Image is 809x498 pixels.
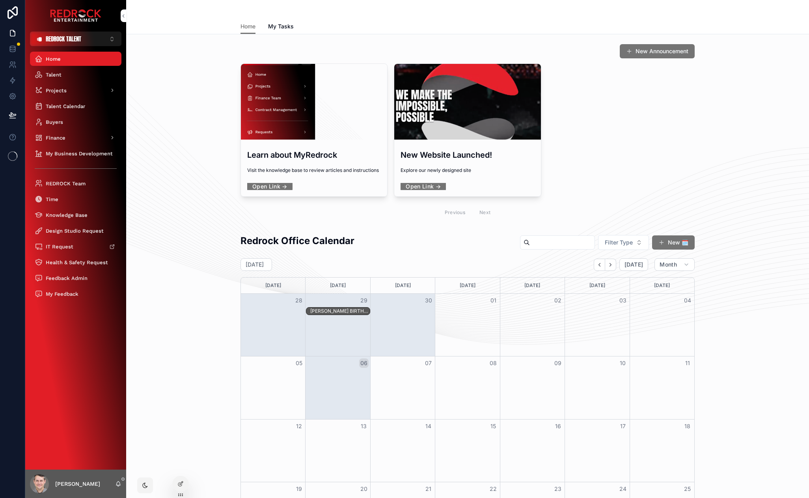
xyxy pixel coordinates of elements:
[424,422,433,431] button: 14
[240,22,255,30] span: Home
[424,358,433,368] button: 07
[46,275,88,282] span: Feedback Admin
[654,258,695,271] button: Month
[660,261,677,268] span: Month
[294,484,304,494] button: 19
[55,480,100,488] p: [PERSON_NAME]
[30,287,121,301] a: My Feedback
[294,358,304,368] button: 05
[624,261,643,268] span: [DATE]
[46,228,104,234] span: Design Studio Request
[46,243,73,250] span: IT Request
[46,196,58,203] span: Time
[246,261,264,269] h2: [DATE]
[683,484,692,494] button: 25
[30,131,121,145] a: Finance
[268,19,294,35] a: My Tasks
[683,358,692,368] button: 11
[30,67,121,82] a: Talent
[618,422,628,431] button: 17
[30,115,121,129] a: Buyers
[294,422,304,431] button: 12
[652,235,695,250] button: New 🗓️
[46,134,65,141] span: Finance
[46,180,86,187] span: REDROCK Team
[618,358,628,368] button: 10
[46,119,63,125] span: Buyers
[247,167,381,173] span: Visit the knowledge base to review articles and instructions
[30,208,121,222] a: Knowledge Base
[683,296,692,305] button: 04
[46,56,61,62] span: Home
[598,235,649,250] button: Select Button
[631,278,693,293] div: [DATE]
[359,296,369,305] button: 29
[394,64,541,140] div: Screenshot-2025-08-19-at-10.28.09-AM.png
[310,308,369,315] div: JESYKA DUNN BIRTHDAY
[310,308,369,314] div: [PERSON_NAME] BIRTHDAY
[46,35,81,43] span: REDROCK TALENT
[553,296,563,305] button: 02
[247,180,293,192] a: Open Link →
[242,278,304,293] div: [DATE]
[46,71,62,78] span: Talent
[594,259,605,271] button: Back
[30,176,121,190] a: REDROCK Team
[566,278,628,293] div: [DATE]
[488,484,498,494] button: 22
[620,44,695,58] button: New Announcement
[359,358,369,368] button: 06
[30,146,121,160] a: My Business Development
[25,46,126,311] div: scrollable content
[46,150,113,157] span: My Business Development
[247,149,381,161] h3: Learn about MyRedrock
[488,296,498,305] button: 01
[424,484,433,494] button: 21
[46,259,108,266] span: Health & Safety Request
[401,167,534,173] span: Explore our newly designed site
[30,32,121,46] button: Select Button
[30,192,121,206] a: Time
[50,9,101,22] img: App logo
[401,180,446,192] a: Open Link →
[240,63,388,197] a: Learn about MyRedrockVisit the knowledge base to review articles and instructionsOpen Link →
[372,278,434,293] div: [DATE]
[240,19,255,34] a: Home
[241,64,387,140] div: Screenshot-2025-08-19-at-2.09.49-PM.png
[359,422,369,431] button: 13
[46,212,88,218] span: Knowledge Base
[30,83,121,97] a: Projects
[394,63,541,197] a: New Website Launched!Explore our newly designed siteOpen Link →
[488,358,498,368] button: 08
[46,87,67,94] span: Projects
[553,422,563,431] button: 16
[307,278,369,293] div: [DATE]
[619,258,648,271] button: [DATE]
[605,259,616,271] button: Next
[46,291,78,297] span: My Feedback
[436,278,498,293] div: [DATE]
[424,296,433,305] button: 30
[30,224,121,238] a: Design Studio Request
[618,484,628,494] button: 24
[46,103,85,110] span: Talent Calendar
[240,234,354,247] h2: Redrock Office Calendar
[30,271,121,285] a: Feedback Admin
[268,22,294,30] span: My Tasks
[30,52,121,66] a: Home
[618,296,628,305] button: 03
[401,149,534,161] h3: New Website Launched!
[30,239,121,254] a: IT Request
[501,278,563,293] div: [DATE]
[605,239,633,246] span: Filter Type
[683,422,692,431] button: 18
[553,484,563,494] button: 23
[359,484,369,494] button: 20
[488,422,498,431] button: 15
[553,358,563,368] button: 09
[294,296,304,305] button: 28
[30,255,121,269] a: Health & Safety Request
[30,99,121,113] a: Talent Calendar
